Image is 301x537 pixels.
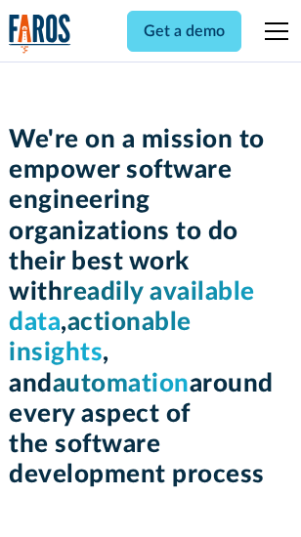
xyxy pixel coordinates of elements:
span: automation [53,371,190,396]
a: Get a demo [127,11,241,52]
h1: We're on a mission to empower software engineering organizations to do their best work with , , a... [9,125,292,490]
span: readily available data [9,279,255,335]
a: home [9,14,71,54]
div: menu [253,8,292,55]
span: actionable insights [9,310,192,365]
img: Logo of the analytics and reporting company Faros. [9,14,71,54]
